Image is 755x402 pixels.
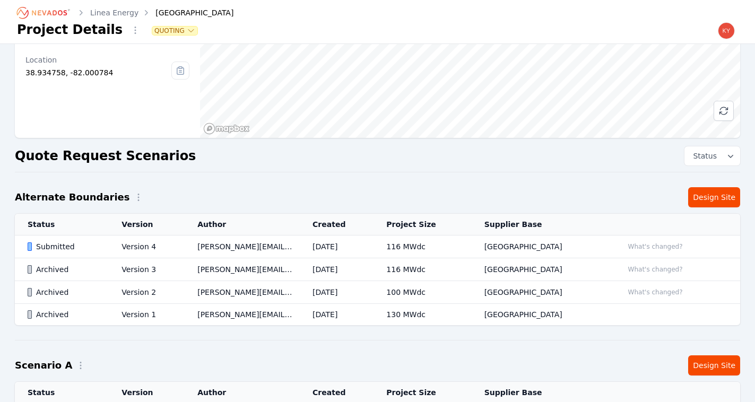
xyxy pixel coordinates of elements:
[15,214,109,235] th: Status
[374,235,471,258] td: 116 MWdc
[28,241,103,252] div: Submitted
[684,146,740,165] button: Status
[17,4,233,21] nav: Breadcrumb
[374,281,471,304] td: 100 MWdc
[374,304,471,326] td: 130 MWdc
[109,235,185,258] td: Version 4
[15,190,130,205] h2: Alternate Boundaries
[109,281,185,304] td: Version 2
[623,286,688,298] button: What's changed?
[28,309,103,320] div: Archived
[185,281,300,304] td: [PERSON_NAME][EMAIL_ADDRESS][PERSON_NAME][DOMAIN_NAME]
[185,258,300,281] td: [PERSON_NAME][EMAIL_ADDRESS][PERSON_NAME][DOMAIN_NAME]
[15,304,740,326] tr: ArchivedVersion 1[PERSON_NAME][EMAIL_ADDRESS][PERSON_NAME][DOMAIN_NAME][DATE]130 MWdc[GEOGRAPHIC_...
[152,27,197,35] button: Quoting
[15,358,72,373] h2: Scenario A
[472,281,611,304] td: [GEOGRAPHIC_DATA]
[15,258,740,281] tr: ArchivedVersion 3[PERSON_NAME][EMAIL_ADDRESS][PERSON_NAME][DOMAIN_NAME][DATE]116 MWdc[GEOGRAPHIC_...
[90,7,138,18] a: Linea Energy
[185,214,300,235] th: Author
[109,214,185,235] th: Version
[300,214,374,235] th: Created
[688,187,740,207] a: Design Site
[623,264,688,275] button: What's changed?
[17,21,123,38] h1: Project Details
[185,304,300,326] td: [PERSON_NAME][EMAIL_ADDRESS][PERSON_NAME][DOMAIN_NAME]
[300,258,374,281] td: [DATE]
[109,258,185,281] td: Version 3
[185,235,300,258] td: [PERSON_NAME][EMAIL_ADDRESS][PERSON_NAME][DOMAIN_NAME]
[28,264,103,275] div: Archived
[472,304,611,326] td: [GEOGRAPHIC_DATA]
[689,151,717,161] span: Status
[300,281,374,304] td: [DATE]
[718,22,735,39] img: kyle.macdougall@nevados.solar
[472,214,611,235] th: Supplier Base
[15,235,740,258] tr: SubmittedVersion 4[PERSON_NAME][EMAIL_ADDRESS][PERSON_NAME][DOMAIN_NAME][DATE]116 MWdc[GEOGRAPHIC...
[25,67,171,78] div: 38.934758, -82.000784
[15,281,740,304] tr: ArchivedVersion 2[PERSON_NAME][EMAIL_ADDRESS][PERSON_NAME][DOMAIN_NAME][DATE]100 MWdc[GEOGRAPHIC_...
[25,55,171,65] div: Location
[374,258,471,281] td: 116 MWdc
[374,214,471,235] th: Project Size
[472,258,611,281] td: [GEOGRAPHIC_DATA]
[15,147,196,164] h2: Quote Request Scenarios
[28,287,103,298] div: Archived
[472,235,611,258] td: [GEOGRAPHIC_DATA]
[300,304,374,326] td: [DATE]
[203,123,250,135] a: Mapbox homepage
[300,235,374,258] td: [DATE]
[688,355,740,375] a: Design Site
[141,7,233,18] div: [GEOGRAPHIC_DATA]
[109,304,185,326] td: Version 1
[623,241,688,252] button: What's changed?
